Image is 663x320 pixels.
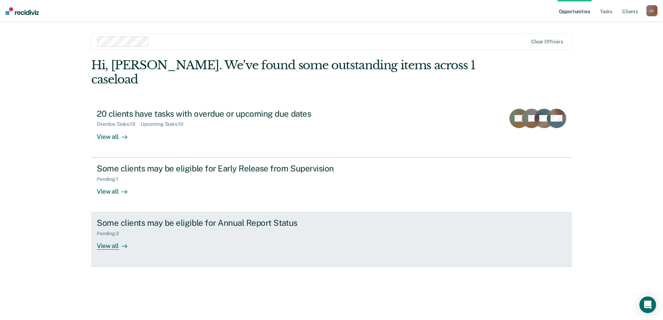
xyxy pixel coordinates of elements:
[91,158,572,212] a: Some clients may be eligible for Early Release from SupervisionPending:1View all
[91,103,572,158] a: 20 clients have tasks with overdue or upcoming due datesOverdue Tasks:13Upcoming Tasks:10View all
[91,58,476,87] div: Hi, [PERSON_NAME]. We’ve found some outstanding items across 1 caseload
[97,127,136,141] div: View all
[97,231,124,237] div: Pending : 2
[97,176,124,182] div: Pending : 1
[97,182,136,195] div: View all
[97,218,340,228] div: Some clients may be eligible for Annual Report Status
[646,5,657,16] button: JC
[97,237,136,250] div: View all
[97,121,141,127] div: Overdue Tasks : 13
[97,109,340,119] div: 20 clients have tasks with overdue or upcoming due dates
[91,212,572,267] a: Some clients may be eligible for Annual Report StatusPending:2View all
[639,296,656,313] div: Open Intercom Messenger
[6,7,39,15] img: Recidiviz
[97,163,340,174] div: Some clients may be eligible for Early Release from Supervision
[646,5,657,16] div: J C
[141,121,189,127] div: Upcoming Tasks : 10
[531,39,563,45] div: Clear officers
